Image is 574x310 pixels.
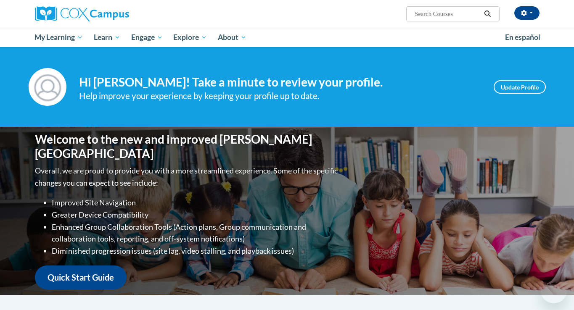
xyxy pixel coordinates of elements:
input: Search Courses [414,9,481,19]
img: Profile Image [29,68,66,106]
iframe: Button to launch messaging window [540,276,567,303]
span: About [218,32,246,42]
div: Main menu [22,28,552,47]
a: Explore [168,28,212,47]
li: Greater Device Compatibility [52,209,340,221]
a: Quick Start Guide [35,265,127,289]
a: Cox Campus [35,6,195,21]
a: En español [500,29,546,46]
span: My Learning [34,32,83,42]
a: My Learning [29,28,89,47]
li: Diminished progression issues (site lag, video stalling, and playback issues) [52,245,340,257]
img: Cox Campus [35,6,129,21]
li: Enhanced Group Collaboration Tools (Action plans, Group communication and collaboration tools, re... [52,221,340,245]
a: About [212,28,252,47]
span: Learn [94,32,120,42]
h1: Welcome to the new and improved [PERSON_NAME][GEOGRAPHIC_DATA] [35,132,340,160]
h4: Hi [PERSON_NAME]! Take a minute to review your profile. [79,75,481,89]
a: Update Profile [494,80,546,94]
li: Improved Site Navigation [52,197,340,209]
span: Engage [131,32,163,42]
a: Learn [88,28,126,47]
span: En español [505,33,540,42]
p: Overall, we are proud to provide you with a more streamlined experience. Some of the specific cha... [35,165,340,189]
a: Engage [126,28,168,47]
span: Explore [173,32,207,42]
button: Account Settings [514,6,540,20]
div: Help improve your experience by keeping your profile up to date. [79,89,481,103]
button: Search [481,9,494,19]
